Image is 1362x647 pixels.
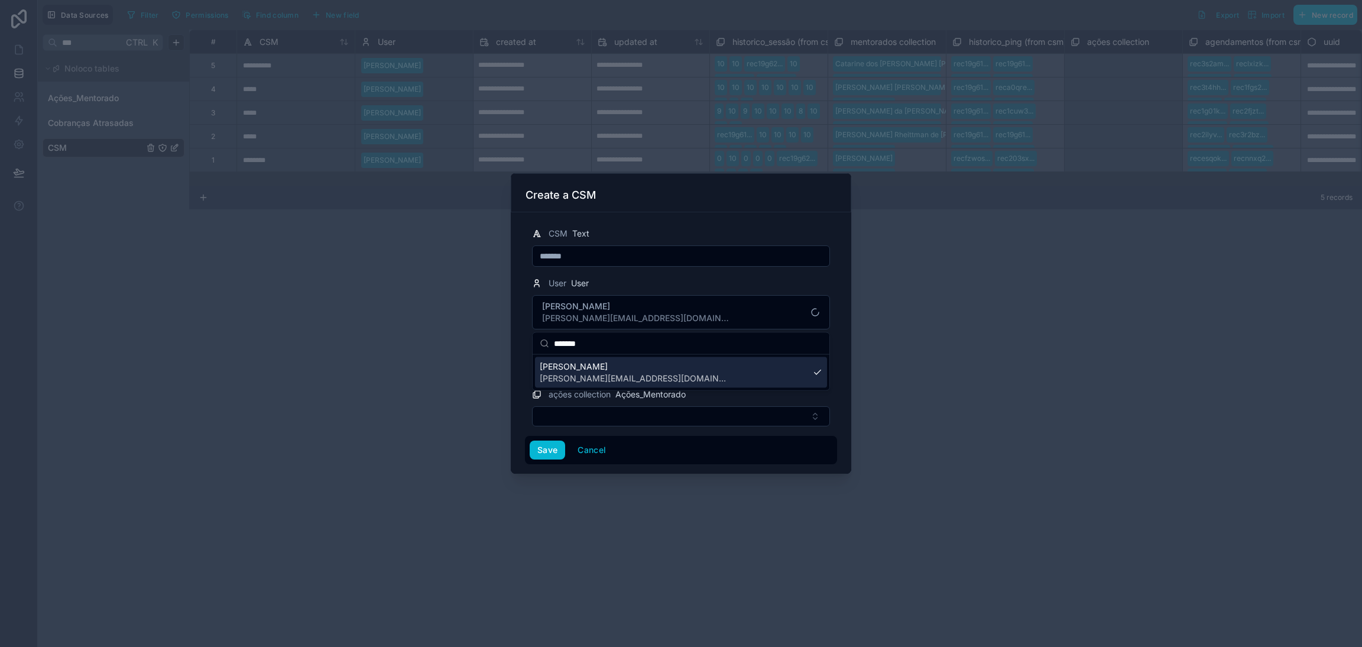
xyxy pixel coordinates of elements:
[571,277,589,289] span: User
[549,228,567,240] span: CSM
[540,361,729,373] span: [PERSON_NAME]
[530,441,565,460] button: Save
[549,389,611,400] span: ações collection
[542,312,731,324] span: [PERSON_NAME][EMAIL_ADDRESS][DOMAIN_NAME]
[549,277,566,289] span: User
[533,355,829,390] div: Suggestions
[542,300,731,312] span: [PERSON_NAME]
[526,188,596,202] h3: Create a CSM
[532,295,830,329] button: Select Button
[540,373,729,384] span: [PERSON_NAME][EMAIL_ADDRESS][DOMAIN_NAME]
[532,406,830,426] button: Select Button
[570,441,614,460] button: Cancel
[615,389,686,400] span: Ações_Mentorado
[572,228,589,240] span: Text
